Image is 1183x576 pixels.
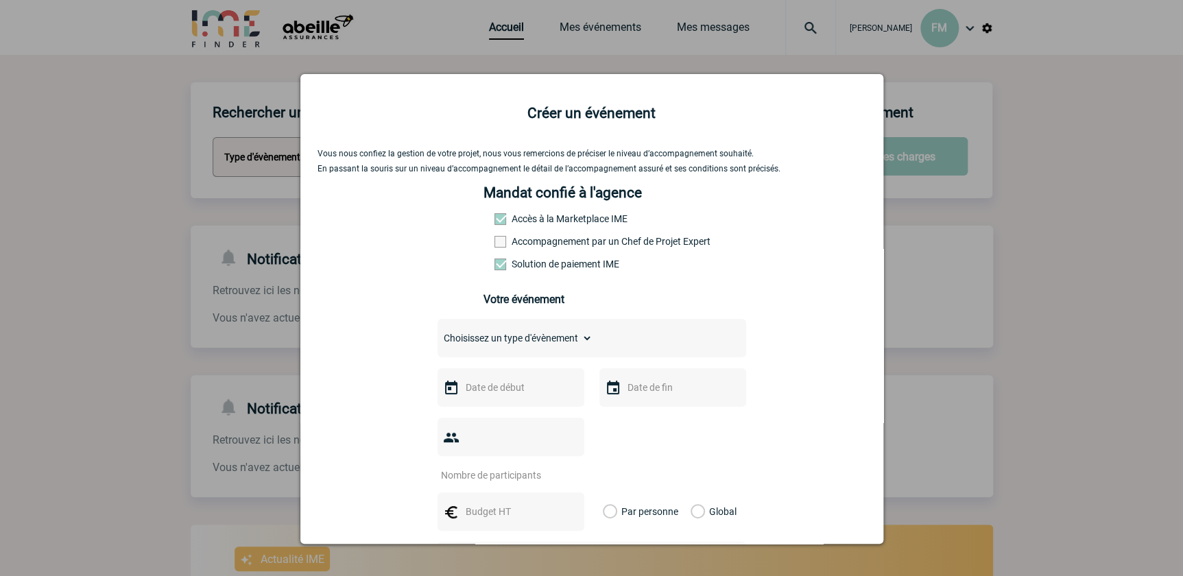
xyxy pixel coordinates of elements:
label: Prestation payante [494,236,555,247]
input: Budget HT [462,503,557,520]
h4: Mandat confié à l'agence [483,184,642,201]
input: Date de fin [624,379,719,396]
input: Date de début [462,379,557,396]
h3: Votre événement [483,293,700,306]
label: Conformité aux process achat client, Prise en charge de la facturation, Mutualisation de plusieur... [494,259,555,269]
p: Vous nous confiez la gestion de votre projet, nous vous remercions de préciser le niveau d’accomp... [318,149,866,158]
p: En passant la souris sur un niveau d’accompagnement le détail de l’accompagnement assuré et ses c... [318,164,866,173]
label: Accès à la Marketplace IME [494,213,555,224]
label: Par personne [603,492,618,531]
input: Nombre de participants [438,466,566,484]
label: Global [691,492,700,531]
h2: Créer un événement [318,105,866,121]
